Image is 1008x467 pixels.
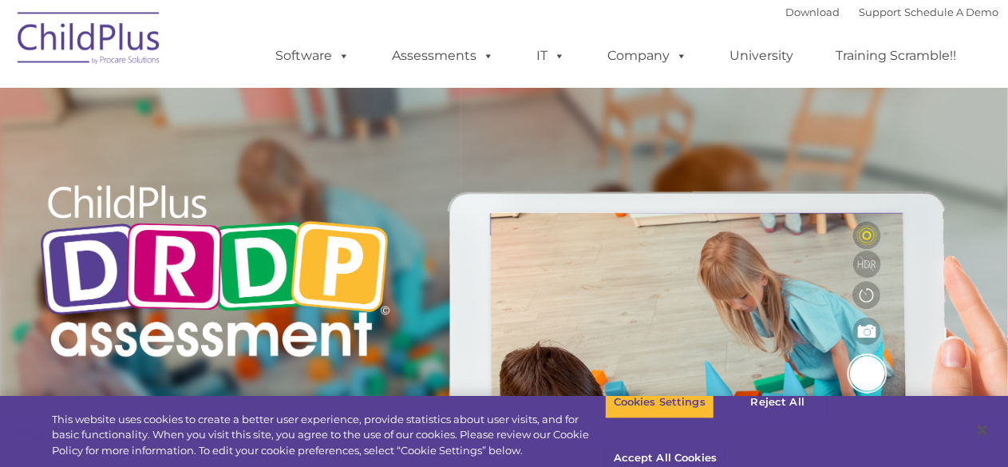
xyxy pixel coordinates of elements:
[377,40,511,72] a: Assessments
[728,386,828,419] button: Reject All
[965,413,1000,448] button: Close
[10,1,169,81] img: ChildPlus by Procare Solutions
[260,40,366,72] a: Software
[820,40,973,72] a: Training Scramble!!
[592,40,704,72] a: Company
[786,6,999,18] font: |
[605,386,714,419] button: Cookies Settings
[860,6,902,18] a: Support
[786,6,840,18] a: Download
[34,164,396,384] img: Copyright - DRDP Logo Light
[52,412,605,459] div: This website uses cookies to create a better user experience, provide statistics about user visit...
[905,6,999,18] a: Schedule A Demo
[714,40,810,72] a: University
[521,40,582,72] a: IT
